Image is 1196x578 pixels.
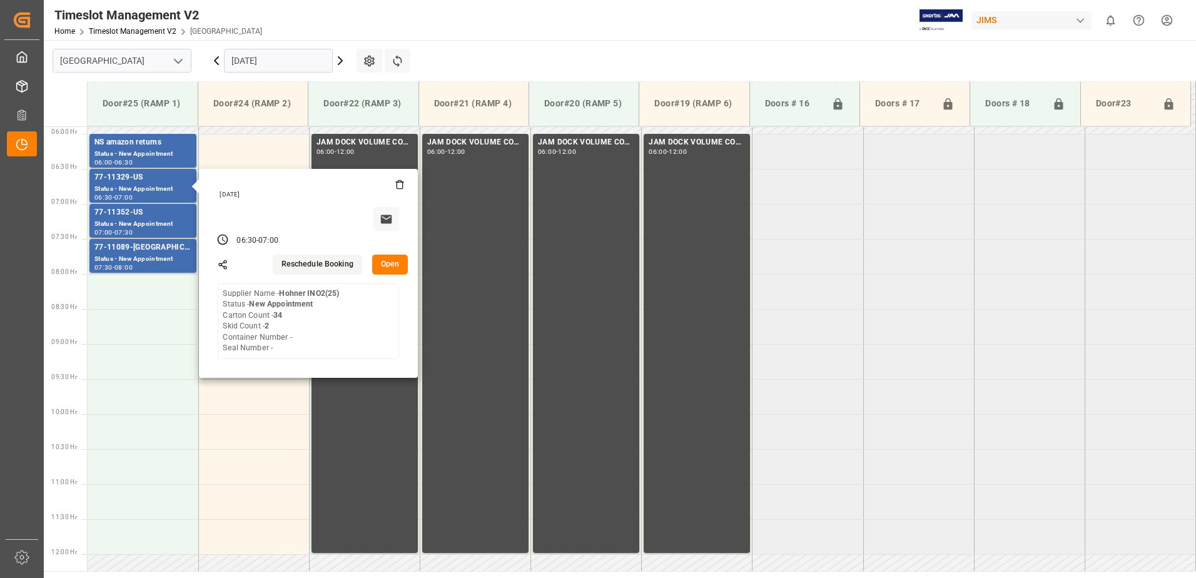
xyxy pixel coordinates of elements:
span: 07:00 Hr [51,198,77,205]
div: 07:30 [114,230,133,235]
div: 12:00 [669,149,687,155]
div: - [113,195,114,200]
div: JAM DOCK VOLUME CONTROL [317,136,413,149]
a: Home [54,27,75,36]
div: Doors # 17 [870,92,936,116]
div: Door#19 (RAMP 6) [649,92,739,115]
div: 77-11089-[GEOGRAPHIC_DATA] [94,241,191,254]
div: 12:00 [558,149,576,155]
div: Doors # 18 [980,92,1046,116]
div: - [556,149,558,155]
span: 10:30 Hr [51,444,77,450]
div: 06:00 [317,149,335,155]
div: Door#23 [1091,92,1157,116]
div: Door#21 (RAMP 4) [429,92,519,115]
span: 08:30 Hr [51,303,77,310]
div: Status - New Appointment [94,184,191,195]
div: 06:30 [94,195,113,200]
input: DD.MM.YYYY [224,49,333,73]
div: 77-11329-US [94,171,191,184]
div: Door#24 (RAMP 2) [208,92,298,115]
span: 06:30 Hr [51,163,77,170]
div: 07:00 [258,235,278,246]
img: Exertis%20JAM%20-%20Email%20Logo.jpg_1722504956.jpg [920,9,963,31]
div: Status - New Appointment [94,149,191,160]
span: 12:00 Hr [51,549,77,555]
a: Timeslot Management V2 [89,27,176,36]
div: 77-11352-US [94,206,191,219]
div: 06:00 [649,149,667,155]
span: 09:00 Hr [51,338,77,345]
div: [DATE] [215,190,404,199]
div: - [667,149,669,155]
button: Reschedule Booking [273,255,362,275]
span: 06:00 Hr [51,128,77,135]
div: JAM DOCK VOLUME CONTROL [538,136,634,149]
div: 07:30 [94,265,113,270]
span: 07:30 Hr [51,233,77,240]
span: 11:30 Hr [51,514,77,520]
button: JIMS [971,8,1097,32]
div: Door#20 (RAMP 5) [539,92,629,115]
div: 12:00 [337,149,355,155]
div: Door#25 (RAMP 1) [98,92,188,115]
div: Doors # 16 [760,92,826,116]
button: Open [372,255,408,275]
div: Supplier Name - Status - Carton Count - Skid Count - Container Number - Seal Number - [223,288,339,354]
div: 06:00 [94,160,113,165]
div: 07:00 [114,195,133,200]
div: - [256,235,258,246]
button: open menu [168,51,187,71]
div: 08:00 [114,265,133,270]
div: JIMS [971,11,1092,29]
div: - [113,230,114,235]
div: JAM DOCK VOLUME CONTROL [649,136,745,149]
b: 34 [273,311,282,320]
div: 06:00 [427,149,445,155]
div: Door#22 (RAMP 3) [318,92,408,115]
div: - [445,149,447,155]
div: 12:00 [447,149,465,155]
div: 06:00 [538,149,556,155]
div: NS amazon returns [94,136,191,149]
span: 09:30 Hr [51,373,77,380]
div: Status - New Appointment [94,254,191,265]
span: 10:00 Hr [51,408,77,415]
b: New Appointment [249,300,313,308]
div: Status - New Appointment [94,219,191,230]
b: 2 [265,322,269,330]
div: JAM DOCK VOLUME CONTROL [427,136,524,149]
div: 06:30 [236,235,256,246]
span: 11:00 Hr [51,479,77,485]
div: Timeslot Management V2 [54,6,262,24]
b: Hohner INO2(25) [279,289,339,298]
button: show 0 new notifications [1097,6,1125,34]
div: - [113,160,114,165]
div: - [113,265,114,270]
button: Help Center [1125,6,1153,34]
div: 06:30 [114,160,133,165]
div: 07:00 [94,230,113,235]
input: Type to search/select [53,49,191,73]
div: - [335,149,337,155]
span: 08:00 Hr [51,268,77,275]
